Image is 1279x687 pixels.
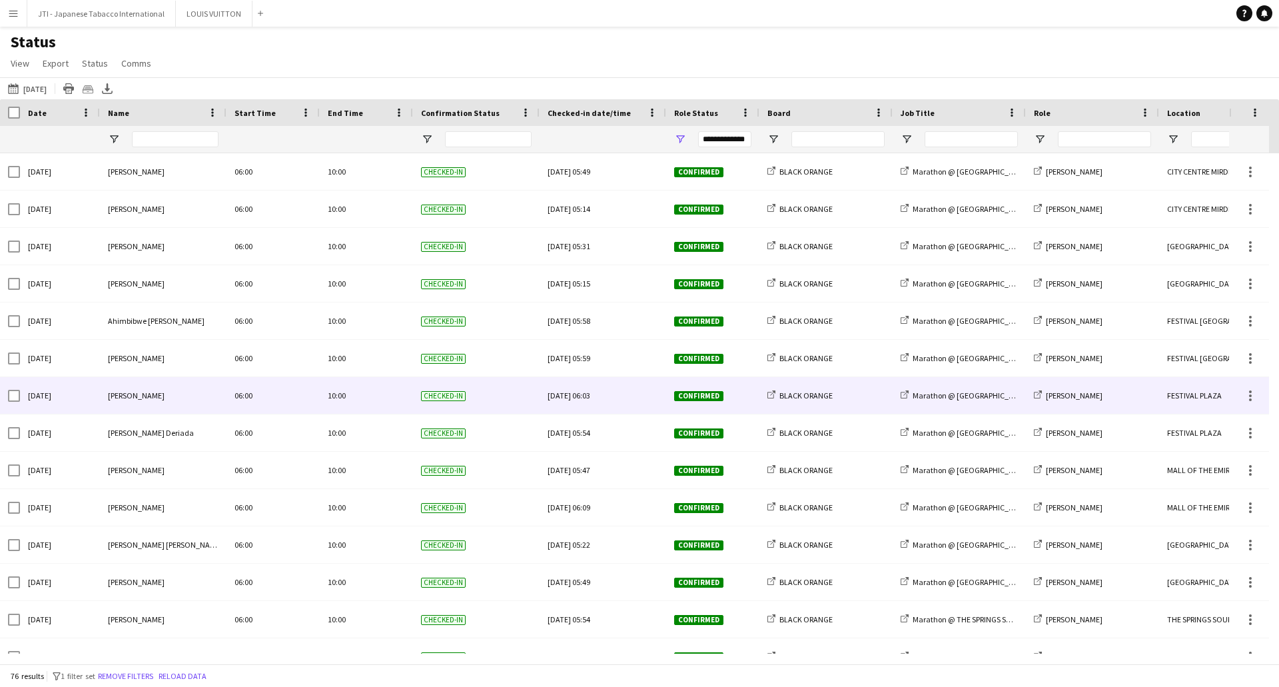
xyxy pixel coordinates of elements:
[20,452,100,488] div: [DATE]
[445,131,532,147] input: Confirmation Status Filter Input
[226,638,320,675] div: 06:00
[176,1,252,27] button: LOUIS VUITTON
[767,390,833,400] a: BLACK ORANGE
[1046,614,1102,624] span: [PERSON_NAME]
[901,316,1030,326] a: Marathon @ [GEOGRAPHIC_DATA]
[1046,465,1102,475] span: [PERSON_NAME]
[226,564,320,600] div: 06:00
[108,465,165,475] span: [PERSON_NAME]
[1046,316,1102,326] span: [PERSON_NAME]
[548,638,658,675] div: [DATE] 05:48
[913,428,1030,438] span: Marathon @ [GEOGRAPHIC_DATA]
[1034,390,1102,400] a: [PERSON_NAME]
[548,108,631,118] span: Checked-in date/time
[328,108,363,118] span: End Time
[767,428,833,438] a: BLACK ORANGE
[1034,428,1102,438] a: [PERSON_NAME]
[226,414,320,451] div: 06:00
[1046,204,1102,214] span: [PERSON_NAME]
[548,377,658,414] div: [DATE] 06:03
[779,204,833,214] span: BLACK ORANGE
[226,191,320,227] div: 06:00
[901,241,1030,251] a: Marathon @ [GEOGRAPHIC_DATA]
[421,317,466,327] span: Checked-in
[20,564,100,600] div: [DATE]
[674,652,723,662] span: Confirmed
[421,391,466,401] span: Checked-in
[674,391,723,401] span: Confirmed
[226,601,320,638] div: 06:00
[913,502,1030,512] span: Marathon @ [GEOGRAPHIC_DATA]
[108,652,165,662] span: [PERSON_NAME]
[913,241,1030,251] span: Marathon @ [GEOGRAPHIC_DATA]
[20,228,100,265] div: [DATE]
[108,279,165,289] span: [PERSON_NAME]
[108,390,165,400] span: [PERSON_NAME]
[901,279,1030,289] a: Marathon @ [GEOGRAPHIC_DATA]
[913,540,1030,550] span: Marathon @ [GEOGRAPHIC_DATA]
[320,601,413,638] div: 10:00
[1034,502,1102,512] a: [PERSON_NAME]
[767,241,833,251] a: BLACK ORANGE
[1034,540,1102,550] a: [PERSON_NAME]
[1046,353,1102,363] span: [PERSON_NAME]
[1046,167,1102,177] span: [PERSON_NAME]
[1046,540,1102,550] span: [PERSON_NAME]
[767,108,791,118] span: Board
[320,489,413,526] div: 10:00
[1034,133,1046,145] button: Open Filter Menu
[320,452,413,488] div: 10:00
[548,153,658,190] div: [DATE] 05:49
[913,614,1022,624] span: Marathon @ THE SPRINGS SOUK
[767,167,833,177] a: BLACK ORANGE
[674,317,723,327] span: Confirmed
[121,57,151,69] span: Comms
[767,502,833,512] a: BLACK ORANGE
[320,303,413,339] div: 10:00
[27,1,176,27] button: JTI - Japanese Tabacco International
[779,577,833,587] span: BLACK ORANGE
[779,465,833,475] span: BLACK ORANGE
[1034,279,1102,289] a: [PERSON_NAME]
[913,577,1030,587] span: Marathon @ [GEOGRAPHIC_DATA]
[1046,652,1102,662] span: [PERSON_NAME]
[674,133,686,145] button: Open Filter Menu
[779,279,833,289] span: BLACK ORANGE
[925,131,1018,147] input: Job Title Filter Input
[767,652,833,662] a: BLACK ORANGE
[548,489,658,526] div: [DATE] 06:09
[226,377,320,414] div: 06:00
[674,540,723,550] span: Confirmed
[1034,204,1102,214] a: [PERSON_NAME]
[1034,652,1102,662] a: [PERSON_NAME]
[77,55,113,72] a: Status
[913,167,1030,177] span: Marathon @ [GEOGRAPHIC_DATA]
[548,452,658,488] div: [DATE] 05:47
[108,316,205,326] span: Ahimbibwe [PERSON_NAME]
[548,228,658,265] div: [DATE] 05:31
[913,279,1030,289] span: Marathon @ [GEOGRAPHIC_DATA]
[767,540,833,550] a: BLACK ORANGE
[779,241,833,251] span: BLACK ORANGE
[901,390,1030,400] a: Marathon @ [GEOGRAPHIC_DATA]
[108,577,165,587] span: [PERSON_NAME]
[767,133,779,145] button: Open Filter Menu
[548,303,658,339] div: [DATE] 05:58
[1046,577,1102,587] span: [PERSON_NAME]
[1034,577,1102,587] a: [PERSON_NAME]
[901,428,1030,438] a: Marathon @ [GEOGRAPHIC_DATA]
[901,577,1030,587] a: Marathon @ [GEOGRAPHIC_DATA]
[234,108,276,118] span: Start Time
[421,205,466,215] span: Checked-in
[20,414,100,451] div: [DATE]
[421,133,433,145] button: Open Filter Menu
[20,153,100,190] div: [DATE]
[548,340,658,376] div: [DATE] 05:59
[37,55,74,72] a: Export
[1034,353,1102,363] a: [PERSON_NAME]
[320,340,413,376] div: 10:00
[95,669,156,684] button: Remove filters
[421,428,466,438] span: Checked-in
[5,81,49,97] button: [DATE]
[320,265,413,302] div: 10:00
